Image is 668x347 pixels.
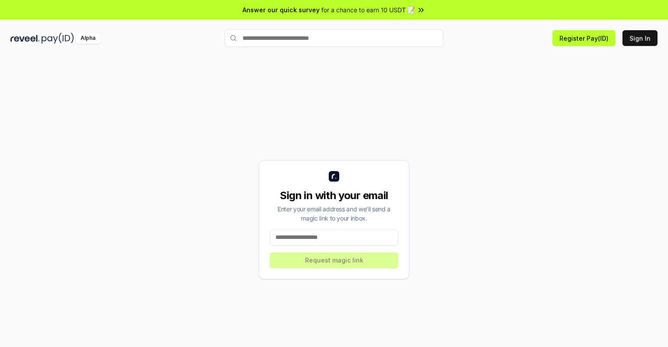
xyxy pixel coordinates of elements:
div: Alpha [76,33,100,44]
img: pay_id [42,33,74,44]
button: Register Pay(ID) [552,30,615,46]
img: reveel_dark [11,33,40,44]
div: Enter your email address and we’ll send a magic link to your inbox. [270,204,398,223]
img: logo_small [329,171,339,182]
div: Sign in with your email [270,189,398,203]
span: for a chance to earn 10 USDT 📝 [321,5,415,14]
span: Answer our quick survey [243,5,320,14]
button: Sign In [622,30,657,46]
